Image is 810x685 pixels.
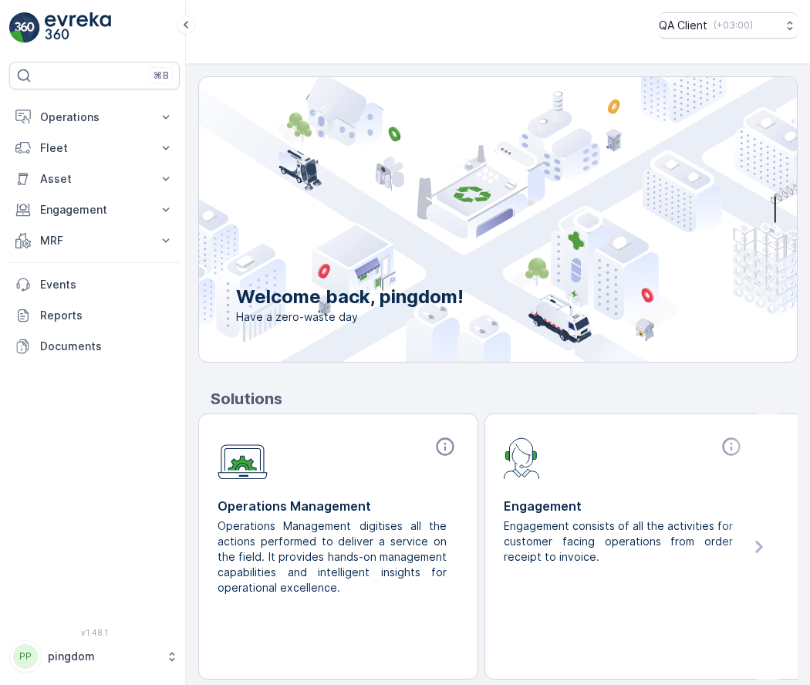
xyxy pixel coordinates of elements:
button: PPpingdom [9,640,180,673]
p: Welcome back, pingdom! [236,285,464,309]
img: logo [9,12,40,43]
p: Fleet [40,140,149,156]
button: MRF [9,225,180,256]
span: Have a zero-waste day [236,309,464,325]
p: Engagement consists of all the activities for customer facing operations from order receipt to in... [504,518,733,565]
p: Events [40,277,174,292]
a: Reports [9,300,180,331]
button: QA Client(+03:00) [659,12,798,39]
p: Operations Management digitises all the actions performed to deliver a service on the field. It p... [218,518,447,596]
p: Solutions [211,387,798,410]
a: Documents [9,331,180,362]
p: Documents [40,339,174,354]
p: Engagement [40,202,149,218]
p: QA Client [659,18,707,33]
span: v 1.48.1 [9,628,180,637]
button: Operations [9,102,180,133]
p: Operations [40,110,149,125]
button: Asset [9,164,180,194]
img: city illustration [130,77,797,362]
p: Operations Management [218,497,459,515]
button: Engagement [9,194,180,225]
img: module-icon [218,436,268,480]
img: logo_light-DOdMpM7g.png [45,12,111,43]
img: module-icon [504,436,540,479]
p: pingdom [48,649,158,664]
p: ( +03:00 ) [714,19,753,32]
div: PP [13,644,38,669]
p: MRF [40,233,149,248]
a: Events [9,269,180,300]
p: Asset [40,171,149,187]
p: ⌘B [154,69,169,82]
button: Fleet [9,133,180,164]
p: Engagement [504,497,745,515]
p: Reports [40,308,174,323]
